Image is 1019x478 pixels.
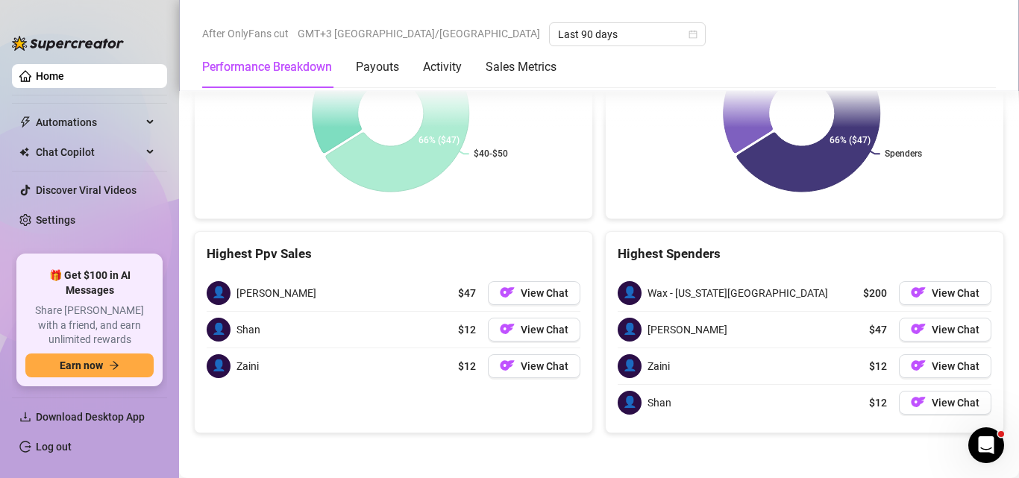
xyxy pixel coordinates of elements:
[885,148,922,159] text: Spenders
[521,324,568,336] span: View Chat
[298,22,540,45] span: GMT+3 [GEOGRAPHIC_DATA]/[GEOGRAPHIC_DATA]
[36,441,72,453] a: Log out
[19,116,31,128] span: thunderbolt
[500,285,515,300] img: OF
[488,281,580,305] button: OFView Chat
[521,287,568,299] span: View Chat
[618,244,991,264] div: Highest Spenders
[25,268,154,298] span: 🎁 Get $100 in AI Messages
[25,304,154,348] span: Share [PERSON_NAME] with a friend, and earn unlimited rewards
[486,58,556,76] div: Sales Metrics
[618,318,642,342] span: 👤
[911,321,926,336] img: OF
[19,411,31,423] span: download
[500,321,515,336] img: OF
[207,281,231,305] span: 👤
[207,318,231,342] span: 👤
[618,391,642,415] span: 👤
[863,285,887,301] span: $200
[474,148,508,159] text: $40-$50
[202,58,332,76] div: Performance Breakdown
[932,397,979,409] span: View Chat
[36,110,142,134] span: Automations
[207,244,580,264] div: Highest Ppv Sales
[618,354,642,378] span: 👤
[236,321,260,338] span: Shan
[618,281,642,305] span: 👤
[869,358,887,374] span: $12
[932,287,979,299] span: View Chat
[202,22,289,45] span: After OnlyFans cut
[911,394,926,409] img: OF
[932,324,979,336] span: View Chat
[899,318,991,342] button: OFView Chat
[869,321,887,338] span: $47
[648,394,671,411] span: Shan
[236,285,316,301] span: [PERSON_NAME]
[36,184,137,196] a: Discover Viral Videos
[36,70,64,82] a: Home
[458,321,476,338] span: $12
[109,360,119,371] span: arrow-right
[236,358,259,374] span: Zaini
[899,354,991,378] button: OFView Chat
[899,391,991,415] button: OFView Chat
[648,358,670,374] span: Zaini
[458,285,476,301] span: $47
[488,318,580,342] button: OFView Chat
[356,58,399,76] div: Payouts
[423,58,462,76] div: Activity
[36,140,142,164] span: Chat Copilot
[521,360,568,372] span: View Chat
[911,285,926,300] img: OF
[60,359,103,371] span: Earn now
[911,358,926,373] img: OF
[36,411,145,423] span: Download Desktop App
[207,354,231,378] span: 👤
[488,354,580,378] button: OFView Chat
[648,285,828,301] span: Wax - [US_STATE][GEOGRAPHIC_DATA]
[689,30,697,39] span: calendar
[36,214,75,226] a: Settings
[558,23,697,45] span: Last 90 days
[19,147,29,157] img: Chat Copilot
[899,281,991,305] button: OFView Chat
[12,36,124,51] img: logo-BBDzfeDw.svg
[25,353,154,377] button: Earn nowarrow-right
[648,321,727,338] span: [PERSON_NAME]
[458,358,476,374] span: $12
[968,427,1004,463] iframe: Intercom live chat
[869,394,887,411] span: $12
[500,358,515,373] img: OF
[932,360,979,372] span: View Chat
